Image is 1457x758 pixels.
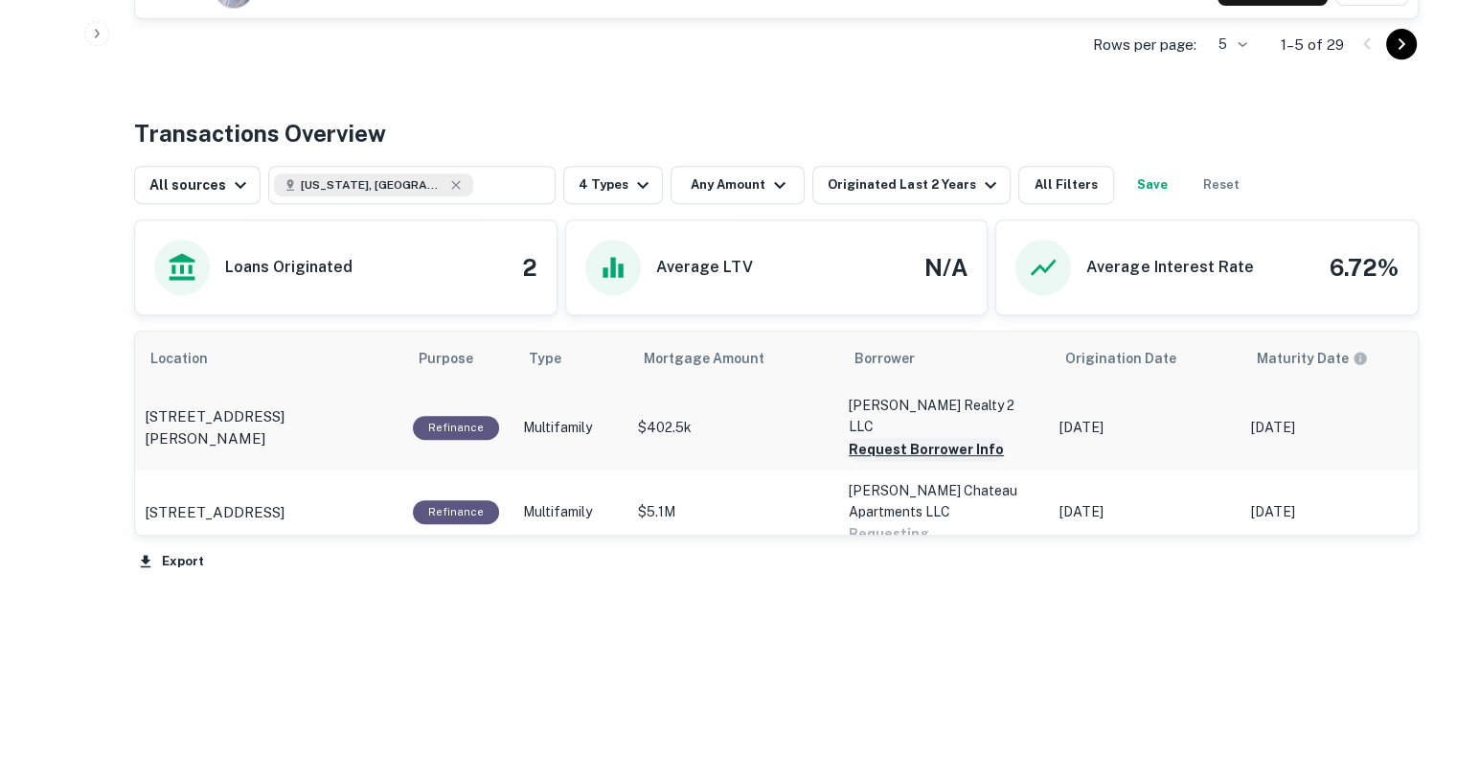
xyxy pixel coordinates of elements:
p: 1–5 of 29 [1281,34,1344,57]
a: [STREET_ADDRESS] [145,501,394,524]
p: Multifamily [523,502,619,522]
th: Mortgage Amount [628,332,839,385]
span: Mortgage Amount [644,347,789,370]
span: Borrower [854,347,915,370]
span: Maturity dates displayed may be estimated. Please contact the lender for the most accurate maturi... [1257,348,1393,369]
div: Maturity dates displayed may be estimated. Please contact the lender for the most accurate maturi... [1257,348,1368,369]
p: [DATE] [1251,502,1423,522]
button: Originated Last 2 Years [812,166,1010,204]
span: Location [150,347,233,370]
p: [DATE] [1059,502,1232,522]
a: [STREET_ADDRESS][PERSON_NAME] [145,405,394,450]
th: Purpose [403,332,513,385]
h4: 2 [522,250,537,285]
th: Type [513,332,628,385]
h4: Transactions Overview [134,116,386,150]
p: [PERSON_NAME] Chateau Apartments LLC [849,480,1040,522]
button: All sources [134,166,261,204]
span: Purpose [419,347,498,370]
div: This loan purpose was for refinancing [413,416,499,440]
button: Any Amount [671,166,805,204]
button: Export [134,547,209,576]
p: [STREET_ADDRESS] [145,501,285,524]
p: [DATE] [1059,418,1232,438]
p: $5.1M [638,502,830,522]
div: This loan purpose was for refinancing [413,500,499,524]
button: Request Borrower Info [849,438,1004,461]
h4: N/A [924,250,968,285]
h6: Maturity Date [1257,348,1349,369]
h6: Loans Originated [225,256,353,279]
span: [US_STATE], [GEOGRAPHIC_DATA] [301,176,444,194]
h6: Average LTV [656,256,753,279]
button: All Filters [1018,166,1114,204]
button: Go to next page [1386,29,1417,59]
th: Location [135,332,403,385]
th: Origination Date [1050,332,1241,385]
button: Save your search to get updates of matches that match your search criteria. [1122,166,1183,204]
span: Origination Date [1065,347,1201,370]
th: Borrower [839,332,1050,385]
div: Originated Last 2 Years [828,173,1001,196]
h6: Average Interest Rate [1086,256,1253,279]
div: All sources [149,173,252,196]
p: [DATE] [1251,418,1423,438]
p: Multifamily [523,418,619,438]
div: scrollable content [135,332,1418,535]
button: 4 Types [563,166,663,204]
th: Maturity dates displayed may be estimated. Please contact the lender for the most accurate maturi... [1241,332,1433,385]
iframe: Chat Widget [1361,543,1457,635]
h4: 6.72% [1330,250,1399,285]
span: Type [529,347,586,370]
p: [PERSON_NAME] Realty 2 LLC [849,395,1040,437]
p: Rows per page: [1093,34,1196,57]
div: 5 [1204,31,1250,58]
p: $402.5k [638,418,830,438]
button: Reset [1191,166,1252,204]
